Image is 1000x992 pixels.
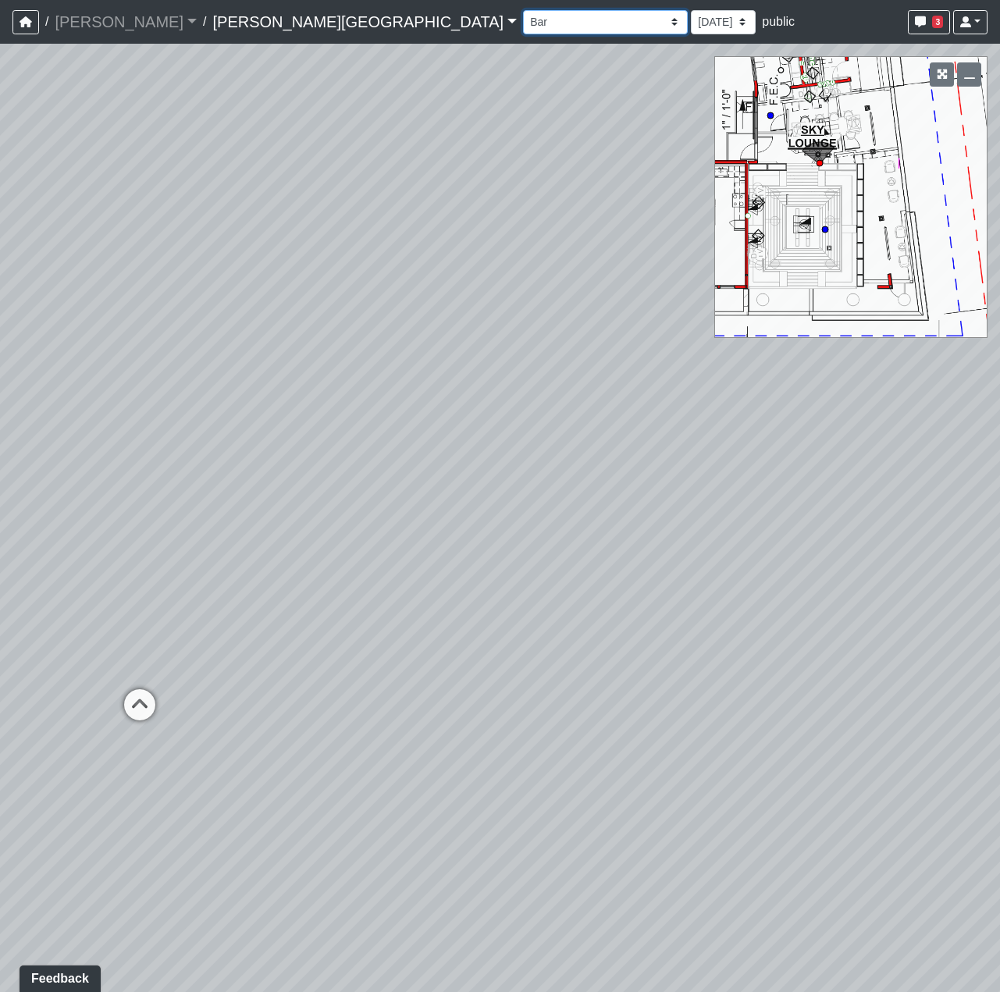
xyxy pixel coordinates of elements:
button: 3 [908,10,950,34]
span: / [39,6,55,37]
a: [PERSON_NAME] [55,6,197,37]
span: / [197,6,212,37]
span: public [762,15,795,28]
iframe: Ybug feedback widget [12,961,104,992]
a: [PERSON_NAME][GEOGRAPHIC_DATA] [212,6,517,37]
span: 3 [932,16,943,28]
